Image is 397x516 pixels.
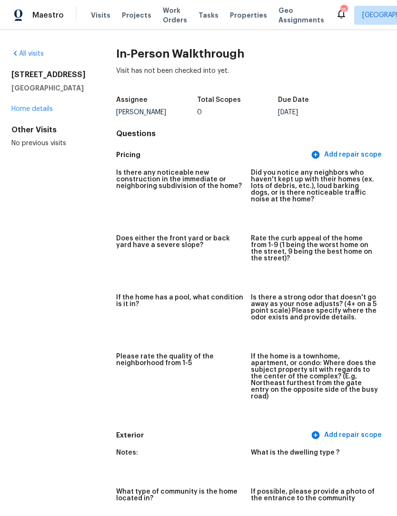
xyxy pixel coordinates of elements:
[197,109,278,116] div: 0
[340,6,347,15] div: 15
[122,10,151,20] span: Projects
[198,12,218,19] span: Tasks
[116,169,243,189] h5: Is there any noticeable new construction in the immediate or neighboring subdivision of the home?
[116,353,243,367] h5: Please rate the quality of the neighborhood from 1-5
[163,6,187,25] span: Work Orders
[116,235,243,248] h5: Does either the front yard or back yard have a severe slope?
[11,70,86,79] h2: [STREET_ADDRESS]
[278,109,359,116] div: [DATE]
[91,10,110,20] span: Visits
[251,169,378,203] h5: Did you notice any neighbors who haven't kept up with their homes (ex. lots of debris, etc.), lou...
[116,449,138,456] h5: Notes:
[309,146,386,164] button: Add repair scope
[116,129,386,139] h4: Questions
[116,294,243,308] h5: If the home has a pool, what condition is it in?
[251,488,378,502] h5: If possible, please provide a photo of the entrance to the community
[116,109,197,116] div: [PERSON_NAME]
[116,430,309,440] h5: Exterior
[32,10,64,20] span: Maestro
[116,49,386,59] h2: In-Person Walkthrough
[313,429,382,441] span: Add repair scope
[116,66,386,91] div: Visit has not been checked into yet.
[278,6,324,25] span: Geo Assignments
[197,97,241,103] h5: Total Scopes
[116,97,148,103] h5: Assignee
[116,488,243,502] h5: What type of community is the home located in?
[313,149,382,161] span: Add repair scope
[251,353,378,400] h5: If the home is a townhome, apartment, or condo: Where does the subject property sit with regards ...
[11,83,86,93] h5: [GEOGRAPHIC_DATA]
[251,294,378,321] h5: Is there a strong odor that doesn't go away as your nose adjusts? (4+ on a 5 point scale) Please ...
[251,449,339,456] h5: What is the dwelling type ?
[230,10,267,20] span: Properties
[11,50,44,57] a: All visits
[11,125,86,135] div: Other Visits
[309,427,386,444] button: Add repair scope
[251,235,378,262] h5: Rate the curb appeal of the home from 1-9 (1 being the worst home on the street, 9 being the best...
[11,106,53,112] a: Home details
[116,150,309,160] h5: Pricing
[278,97,309,103] h5: Due Date
[11,140,66,147] span: No previous visits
